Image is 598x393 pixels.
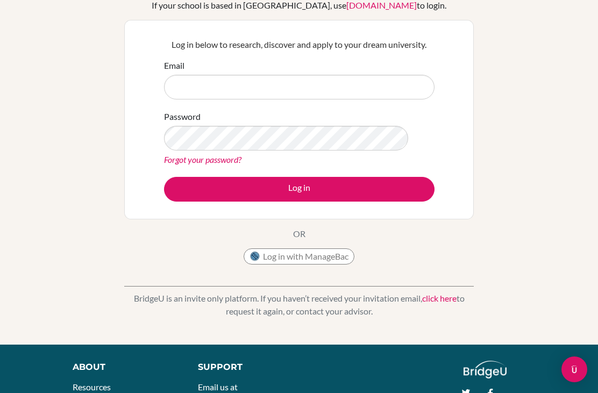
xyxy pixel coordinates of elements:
[244,248,354,265] button: Log in with ManageBac
[464,361,507,378] img: logo_white@2x-f4f0deed5e89b7ecb1c2cc34c3e3d731f90f0f143d5ea2071677605dd97b5244.png
[198,361,289,374] div: Support
[293,227,305,240] p: OR
[164,59,184,72] label: Email
[561,356,587,382] div: Open Intercom Messenger
[422,293,457,303] a: click here
[164,177,435,202] button: Log in
[124,292,474,318] p: BridgeU is an invite only platform. If you haven’t received your invitation email, to request it ...
[164,154,241,165] a: Forgot your password?
[73,382,111,392] a: Resources
[164,38,435,51] p: Log in below to research, discover and apply to your dream university.
[73,361,174,374] div: About
[164,110,201,123] label: Password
